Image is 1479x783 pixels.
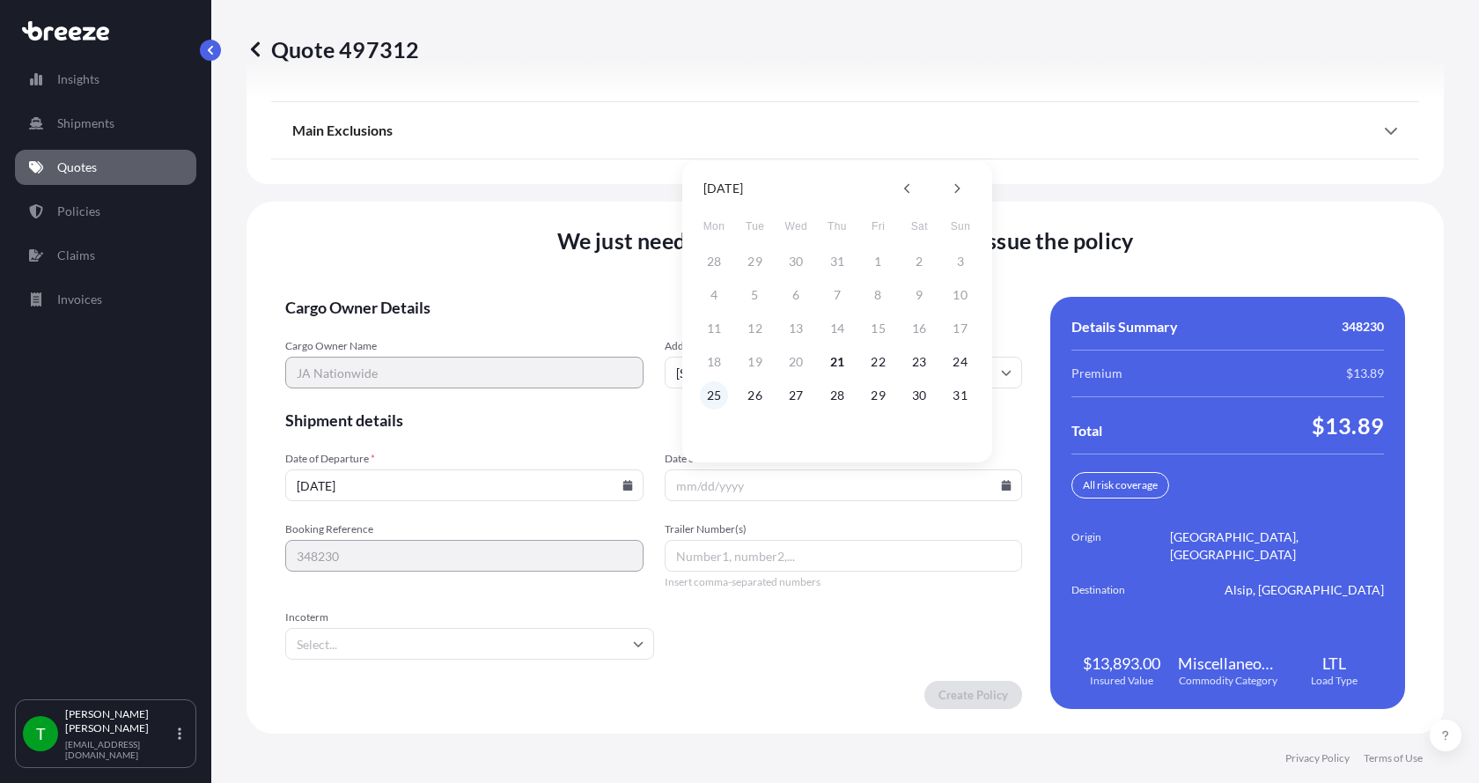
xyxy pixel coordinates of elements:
a: Insights [15,62,196,97]
a: Quotes [15,150,196,185]
input: Number1, number2,... [665,540,1023,572]
input: Select... [285,628,654,660]
button: 25 [700,381,728,410]
button: Create Policy [924,681,1022,709]
p: Create Policy [938,686,1008,704]
p: Claims [57,247,95,264]
span: We just need a few more details before we issue the policy [557,226,1134,255]
span: Total [1071,422,1102,440]
span: Insured Value [1090,674,1153,688]
span: $13,893.00 [1083,653,1160,674]
span: Premium [1071,365,1122,382]
button: 28 [823,381,851,410]
p: Quote 497312 [246,35,419,63]
button: 24 [946,348,975,376]
span: Alsip, [GEOGRAPHIC_DATA] [1225,581,1384,599]
a: Invoices [15,282,196,317]
span: LTL [1322,653,1346,674]
button: 29 [865,381,893,410]
button: 22 [865,348,893,376]
span: Miscellaneous Manufactured Articles [1178,653,1277,674]
span: Date of Departure [285,452,644,466]
span: Monday [698,209,730,244]
span: Saturday [903,209,935,244]
span: Insert comma-separated numbers [665,575,1023,589]
div: Main Exclusions [292,109,1398,151]
input: Your internal reference [285,540,644,572]
span: Main Exclusions [292,122,393,139]
div: [DATE] [703,178,743,199]
span: Tuesday [739,209,771,244]
span: $13.89 [1346,365,1384,382]
span: Date of Arrival [665,452,1023,466]
button: 21 [823,348,851,376]
p: Policies [57,203,100,220]
span: Thursday [821,209,853,244]
p: Invoices [57,291,102,308]
input: Cargo owner address [665,357,1023,388]
a: Privacy Policy [1285,751,1350,765]
button: 23 [905,348,933,376]
span: Wednesday [780,209,812,244]
button: 27 [782,381,810,410]
button: 26 [741,381,769,410]
input: mm/dd/yyyy [665,469,1023,501]
button: 31 [946,381,975,410]
div: All risk coverage [1071,472,1169,499]
a: Terms of Use [1364,751,1423,765]
p: [EMAIL_ADDRESS][DOMAIN_NAME] [65,739,174,760]
span: Friday [863,209,894,244]
span: Destination [1071,581,1170,599]
p: Quotes [57,159,97,176]
span: Load Type [1311,674,1358,688]
span: Details Summary [1071,318,1178,336]
span: Incoterm [285,610,654,624]
a: Shipments [15,106,196,141]
span: Booking Reference [285,522,644,536]
span: $13.89 [1312,411,1384,440]
button: 30 [905,381,933,410]
a: Claims [15,238,196,273]
span: Cargo Owner Details [285,297,1022,318]
a: Policies [15,194,196,229]
p: Insights [57,70,99,88]
span: Origin [1071,528,1170,564]
span: 348230 [1342,318,1384,336]
input: mm/dd/yyyy [285,469,644,501]
span: T [36,725,46,742]
span: Sunday [945,209,976,244]
p: Shipments [57,114,114,132]
span: Commodity Category [1179,674,1277,688]
p: [PERSON_NAME] [PERSON_NAME] [65,707,174,735]
span: Address [665,339,1023,353]
span: Trailer Number(s) [665,522,1023,536]
span: Cargo Owner Name [285,339,644,353]
span: Shipment details [285,410,1022,431]
span: [GEOGRAPHIC_DATA], [GEOGRAPHIC_DATA] [1170,528,1384,564]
